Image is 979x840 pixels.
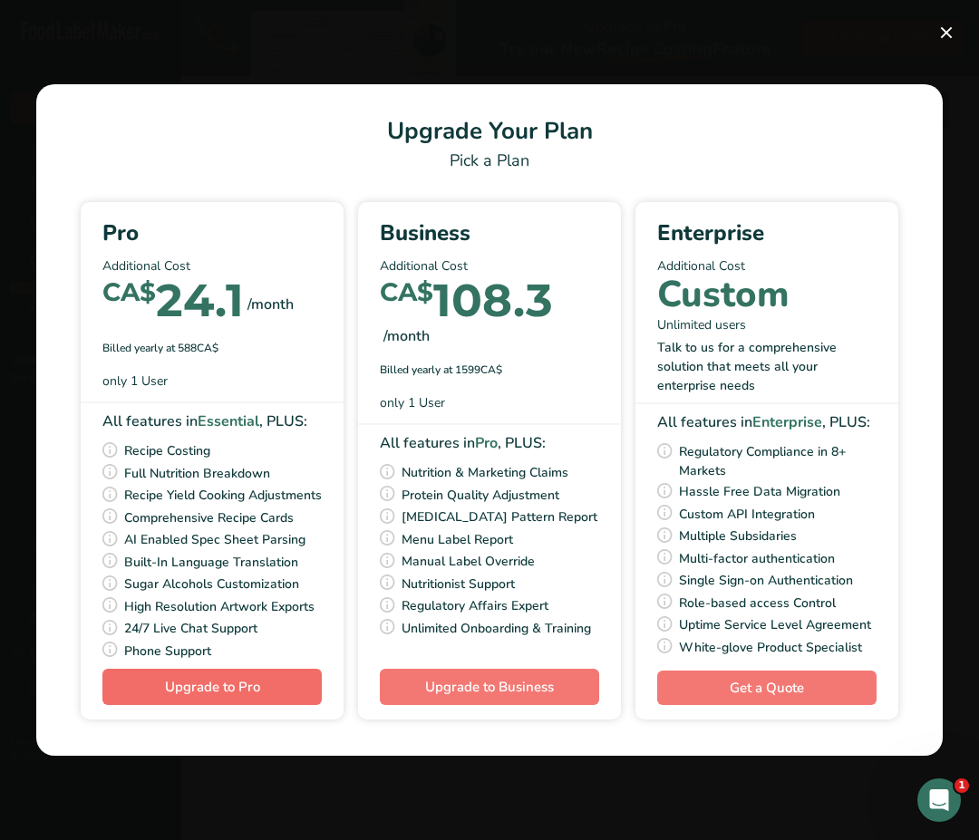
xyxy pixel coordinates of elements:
[657,217,877,249] div: Enterprise
[657,256,877,275] p: Additional Cost
[102,669,322,705] button: Upgrade to Pro
[380,217,599,249] div: Business
[917,778,961,822] iframe: Intercom live chat
[380,276,433,307] span: CA$
[679,547,835,570] span: Multi-factor authentication
[58,113,921,149] h1: Upgrade Your Plan
[124,484,322,507] span: Recipe Yield Cooking Adjustments
[124,617,257,640] span: 24/7 Live Chat Support
[102,283,244,325] div: 24.1
[102,217,322,249] div: Pro
[679,440,877,480] span: Regulatory Compliance in 8+ Markets
[383,325,430,347] div: /month
[402,484,559,507] span: Protein Quality Adjustment
[679,613,871,636] span: Uptime Service Level Agreement
[679,525,797,547] span: Multiple Subsidaries
[679,503,815,526] span: Custom API Integration
[124,507,294,529] span: Comprehensive Recipe Cards
[657,283,790,307] div: Custom
[380,362,599,378] div: Billed yearly at 1599CA$
[102,410,322,432] div: All features in , PLUS:
[679,480,840,503] span: Hassle Free Data Migration
[380,432,599,454] div: All features in , PLUS:
[657,338,877,395] div: Talk to us for a comprehensive solution that meets all your enterprise needs
[402,617,591,640] span: Unlimited Onboarding & Training
[402,550,535,573] span: Manual Label Override
[58,149,921,173] div: Pick a Plan
[730,678,804,699] span: Get a Quote
[124,595,315,618] span: High Resolution Artwork Exports
[657,671,877,706] a: Get a Quote
[679,636,862,659] span: White-glove Product Specialist
[402,594,548,617] span: Regulatory Affairs Expert
[380,393,445,412] span: only 1 User
[380,256,599,275] p: Additional Cost
[102,256,322,275] p: Additional Cost
[102,372,168,391] span: only 1 User
[124,551,298,574] span: Built-In Language Translation
[380,669,599,705] button: Upgrade to Business
[124,462,270,485] span: Full Nutrition Breakdown
[402,461,568,484] span: Nutrition & Marketing Claims
[380,283,553,325] div: 108.3
[475,433,498,453] b: Pro
[402,528,513,551] span: Menu Label Report
[657,315,746,334] span: Unlimited users
[657,411,877,433] div: All features in , PLUS:
[679,569,853,592] span: Single Sign-on Authentication
[102,340,322,356] div: Billed yearly at 588CA$
[955,778,969,793] span: 1
[124,573,299,595] span: Sugar Alcohols Customization
[124,439,210,462] span: Recipe Costing
[679,592,836,614] span: Role-based access Control
[124,640,211,662] span: Phone Support
[752,412,822,432] b: Enterprise
[198,411,259,431] b: Essential
[402,573,515,595] span: Nutritionist Support
[247,294,294,315] div: /month
[425,678,554,696] span: Upgrade to Business
[102,276,156,307] span: CA$
[402,506,597,528] span: [MEDICAL_DATA] Pattern Report
[124,528,305,551] span: AI Enabled Spec Sheet Parsing
[165,678,260,696] span: Upgrade to Pro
